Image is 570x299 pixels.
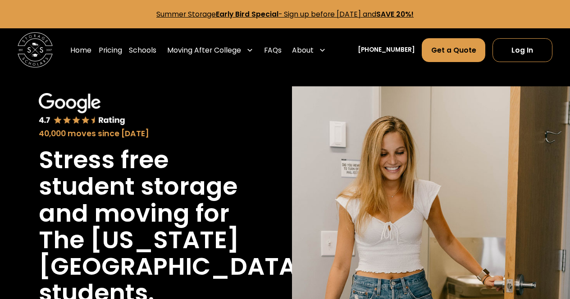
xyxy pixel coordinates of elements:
[358,45,415,55] a: [PHONE_NUMBER]
[216,9,278,19] strong: Early Bird Special
[39,147,239,226] h1: Stress free student storage and moving for
[39,93,125,126] img: Google 4.7 star rating
[264,38,282,62] a: FAQs
[167,45,241,55] div: Moving After College
[129,38,156,62] a: Schools
[292,45,314,55] div: About
[288,38,329,62] div: About
[70,38,91,62] a: Home
[164,38,257,62] div: Moving After College
[18,32,53,67] img: Storage Scholars main logo
[39,128,239,139] div: 40,000 moves since [DATE]
[99,38,122,62] a: Pricing
[156,9,414,19] a: Summer StorageEarly Bird Special- Sign up before [DATE] andSAVE 20%!
[39,227,308,280] h1: The [US_STATE][GEOGRAPHIC_DATA]
[422,38,485,62] a: Get a Quote
[376,9,414,19] strong: SAVE 20%!
[492,38,552,62] a: Log In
